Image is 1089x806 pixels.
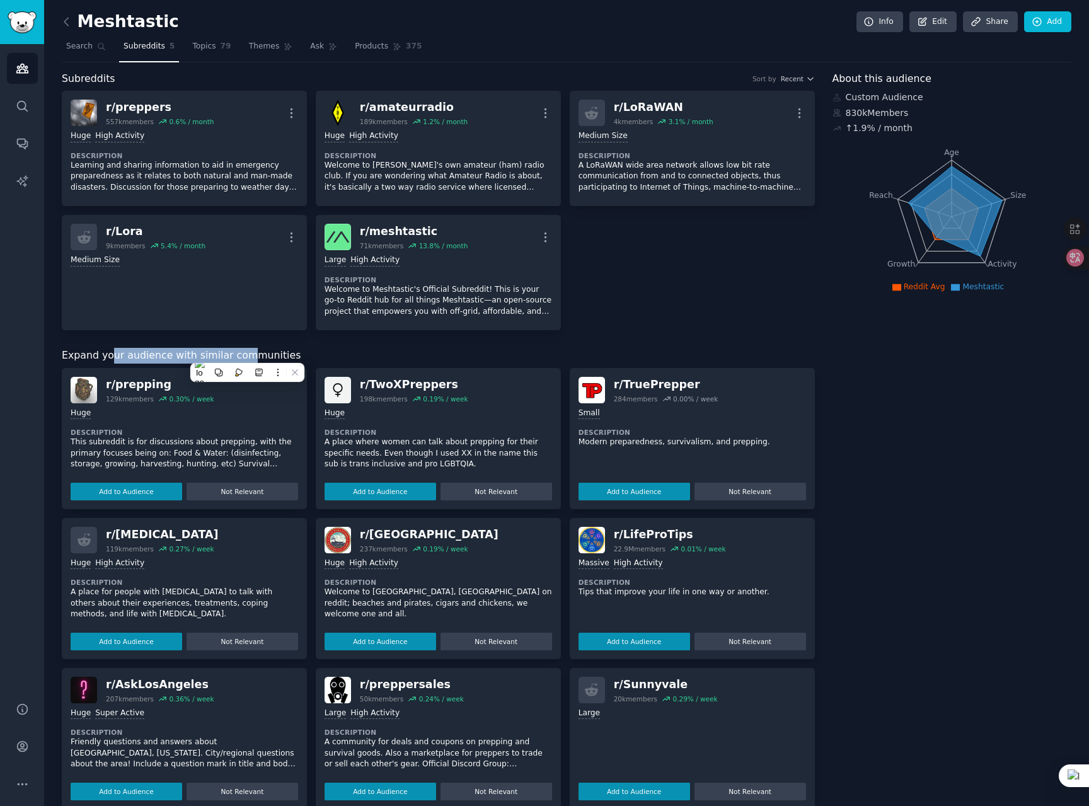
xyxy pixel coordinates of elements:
[71,677,97,703] img: AskLosAngeles
[325,708,346,720] div: Large
[106,117,154,126] div: 557k members
[579,633,690,650] button: Add to Audience
[694,783,806,800] button: Not Relevant
[833,107,1072,120] div: 830k Members
[325,275,552,284] dt: Description
[350,37,426,62] a: Products375
[325,408,345,420] div: Huge
[360,544,408,553] div: 237k members
[441,483,552,500] button: Not Relevant
[869,190,893,199] tspan: Reach
[249,41,280,52] span: Themes
[694,483,806,500] button: Not Relevant
[694,633,806,650] button: Not Relevant
[579,527,605,553] img: LifeProTips
[62,37,110,62] a: Search
[579,587,806,598] p: Tips that improve your life in one way or another.
[169,544,214,553] div: 0.27 % / week
[325,527,351,553] img: tampa
[71,255,120,267] div: Medium Size
[579,151,806,160] dt: Description
[71,130,91,142] div: Huge
[579,558,609,570] div: Massive
[579,783,690,800] button: Add to Audience
[406,41,422,52] span: 375
[441,783,552,800] button: Not Relevant
[325,558,345,570] div: Huge
[325,783,436,800] button: Add to Audience
[423,394,468,403] div: 0.19 % / week
[579,708,600,720] div: Large
[614,544,665,553] div: 22.9M members
[71,587,298,620] p: A place for people with [MEDICAL_DATA] to talk with others about their experiences, treatments, c...
[349,558,398,570] div: High Activity
[71,783,182,800] button: Add to Audience
[360,100,468,115] div: r/ amateurradio
[325,255,346,267] div: Large
[71,151,298,160] dt: Description
[95,130,144,142] div: High Activity
[963,11,1017,33] a: Share
[62,215,307,330] a: r/Lora9kmembers5.4% / monthMedium Size
[360,241,403,250] div: 71k members
[161,241,205,250] div: 5.4 % / month
[187,483,298,500] button: Not Relevant
[169,394,214,403] div: 0.30 % / week
[579,408,600,420] div: Small
[106,224,205,239] div: r/ Lora
[221,41,231,52] span: 79
[672,694,717,703] div: 0.29 % / week
[325,130,345,142] div: Huge
[781,74,815,83] button: Recent
[349,130,398,142] div: High Activity
[350,255,400,267] div: High Activity
[106,394,154,403] div: 129k members
[310,41,324,52] span: Ask
[106,527,219,543] div: r/ [MEDICAL_DATA]
[833,91,1072,104] div: Custom Audience
[752,74,776,83] div: Sort by
[71,737,298,770] p: Friendly questions and answers about [GEOGRAPHIC_DATA], [US_STATE]. City/regional questions about...
[71,708,91,720] div: Huge
[106,377,214,393] div: r/ prepping
[1024,11,1071,33] a: Add
[614,558,663,570] div: High Activity
[62,91,307,206] a: preppersr/preppers557kmembers0.6% / monthHugeHigh ActivityDescriptionLearning and sharing informa...
[355,41,388,52] span: Products
[106,694,154,703] div: 207k members
[188,37,235,62] a: Topics79
[71,558,91,570] div: Huge
[1010,190,1026,199] tspan: Size
[419,241,468,250] div: 13.8 % / month
[62,71,115,87] span: Subreddits
[325,587,552,620] p: Welcome to [GEOGRAPHIC_DATA], [GEOGRAPHIC_DATA] on reddit; beaches and pirates, cigars and chicke...
[579,160,806,193] p: A LoRaWAN wide area network allows low bit rate communication from and to connected objects, thus...
[106,544,154,553] div: 119k members
[169,117,214,126] div: 0.6 % / month
[579,428,806,437] dt: Description
[66,41,93,52] span: Search
[781,74,804,83] span: Recent
[71,100,97,126] img: preppers
[325,483,436,500] button: Add to Audience
[614,694,657,703] div: 20k members
[71,578,298,587] dt: Description
[579,437,806,448] p: Modern preparedness, survivalism, and prepping.
[360,117,408,126] div: 189k members
[570,91,815,206] a: r/LoRaWAN4kmembers3.1% / monthMedium SizeDescriptionA LoRaWAN wide area network allows low bit ra...
[614,394,658,403] div: 284 members
[669,117,713,126] div: 3.1 % / month
[846,122,913,135] div: ↑ 1.9 % / month
[423,544,468,553] div: 0.19 % / week
[325,737,552,770] p: A community for deals and coupons on prepping and survival goods. Also a marketplace for preppers...
[119,37,179,62] a: Subreddits5
[614,527,726,543] div: r/ LifeProTips
[614,677,718,693] div: r/ Sunnyvale
[316,91,561,206] a: amateurradior/amateurradio189kmembers1.2% / monthHugeHigh ActivityDescriptionWelcome to [PERSON_N...
[192,41,216,52] span: Topics
[245,37,297,62] a: Themes
[887,260,915,268] tspan: Growth
[325,100,351,126] img: amateurradio
[95,558,144,570] div: High Activity
[325,151,552,160] dt: Description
